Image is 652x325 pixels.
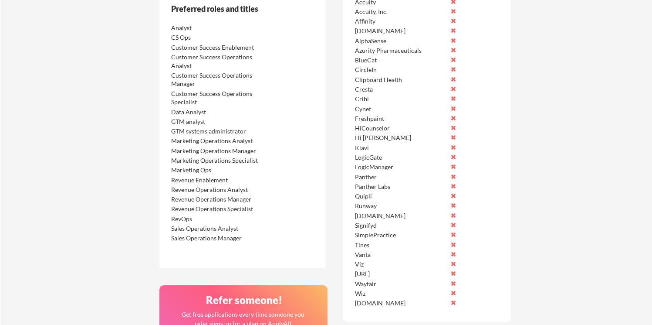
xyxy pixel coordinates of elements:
[355,17,447,26] div: Affinity
[355,144,447,152] div: Kiavi
[171,24,263,32] div: Analyst
[355,280,447,288] div: Wayfair
[171,224,263,233] div: Sales Operations Analyst
[171,108,263,116] div: Data Analyst
[355,163,447,171] div: LogicManager
[355,231,447,239] div: SimplePractice
[163,295,325,305] div: Refer someone!
[355,270,447,278] div: [URL]
[171,53,263,70] div: Customer Success Operations Analyst
[355,85,447,94] div: Cresta
[171,185,263,194] div: Revenue Operations Analyst
[171,127,263,136] div: GTM systems administrator
[355,260,447,269] div: Viz
[355,250,447,259] div: Vanta
[171,117,263,126] div: GTM analyst
[171,215,263,223] div: RevOps
[171,195,263,204] div: Revenue Operations Manager
[355,7,447,16] div: Accuity, Inc.
[355,221,447,230] div: Signifyd
[355,133,447,142] div: Hi [PERSON_NAME]
[171,147,263,155] div: Marketing Operations Manager
[171,71,263,88] div: Customer Success Operations Manager
[171,33,263,42] div: CS Ops
[355,65,447,74] div: CircleIn
[355,95,447,103] div: Cribl
[355,75,447,84] div: Clipboard Health
[355,299,447,308] div: [DOMAIN_NAME]
[355,289,447,298] div: Wiz
[355,202,447,210] div: Runway
[355,114,447,123] div: Freshpaint
[171,176,263,185] div: Revenue Enablement
[171,43,263,52] div: Customer Success Enablement
[355,212,447,220] div: [DOMAIN_NAME]
[355,192,447,201] div: Quipli
[171,156,263,165] div: Marketing Operations Specialist
[355,56,447,65] div: BlueCat
[171,166,263,174] div: Marketing Ops
[355,46,447,55] div: Azurity Pharmaceuticals
[355,124,447,133] div: HiCounselor
[355,37,447,45] div: AlphaSense
[171,137,263,145] div: Marketing Operations Analyst
[355,173,447,181] div: Panther
[355,105,447,113] div: Cynet
[355,153,447,162] div: LogicGate
[355,241,447,250] div: Tines
[171,5,290,13] div: Preferred roles and titles
[355,182,447,191] div: Panther Labs
[355,27,447,35] div: [DOMAIN_NAME]
[171,89,263,106] div: Customer Success Operations Specialist
[171,205,263,213] div: Revenue Operations Specialist
[171,234,263,243] div: Sales Operations Manager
